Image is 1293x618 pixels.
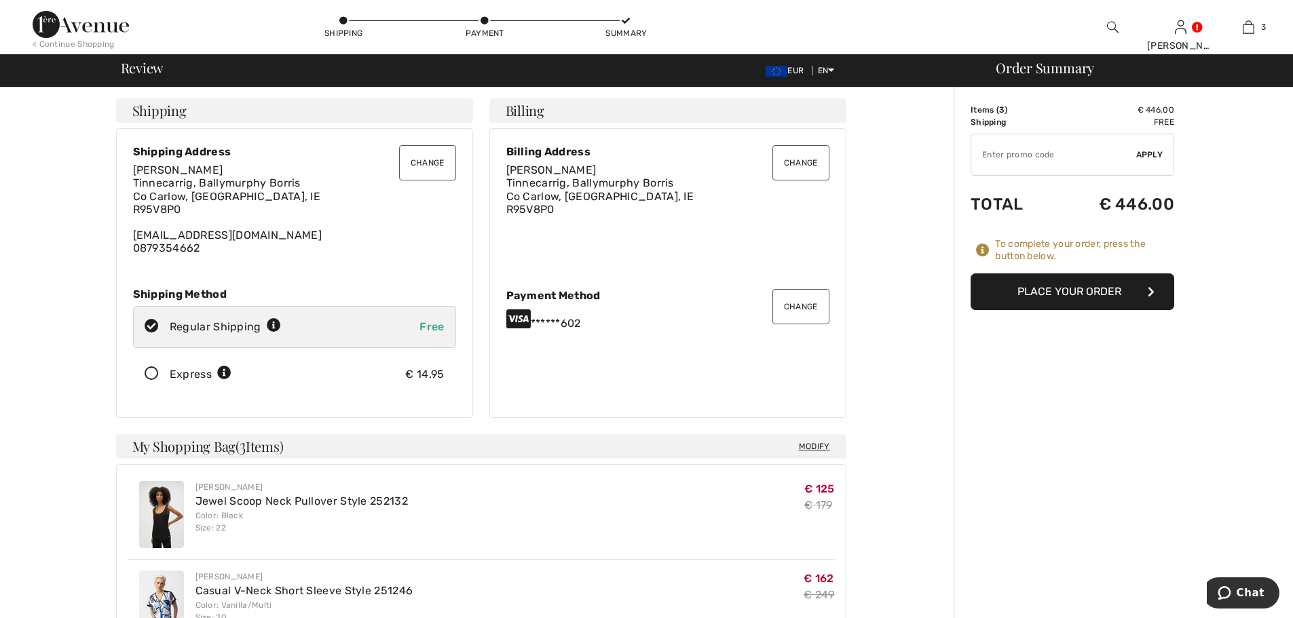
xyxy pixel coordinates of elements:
[240,436,246,454] span: 3
[506,104,544,117] span: Billing
[323,27,364,39] div: Shipping
[121,61,164,75] span: Review
[1243,19,1254,35] img: My Bag
[139,481,184,548] img: Jewel Scoop Neck Pullover Style 252132
[133,163,456,254] div: [EMAIL_ADDRESS][DOMAIN_NAME] 0879354662
[170,366,231,383] div: Express
[195,481,408,493] div: [PERSON_NAME]
[971,181,1054,227] td: Total
[116,434,846,459] h4: My Shopping Bag
[971,273,1174,310] button: Place Your Order
[1107,19,1119,35] img: search the website
[133,288,456,301] div: Shipping Method
[1054,181,1174,227] td: € 446.00
[33,11,129,38] img: 1ère Avenue
[1147,39,1214,53] div: [PERSON_NAME]
[33,38,115,50] div: < Continue Shopping
[772,145,829,180] button: Change
[1261,21,1266,33] span: 3
[804,588,835,601] s: € 249
[979,61,1285,75] div: Order Summary
[804,482,835,495] span: € 125
[506,176,694,215] span: Tinnecarrig, Ballymurphy Borris Co Carlow, [GEOGRAPHIC_DATA], IE R95V8P0
[1215,19,1281,35] a: 3
[1136,149,1163,161] span: Apply
[971,104,1054,116] td: Items ( )
[405,366,444,383] div: € 14.95
[766,66,787,77] img: Euro
[133,176,321,215] span: Tinnecarrig, Ballymurphy Borris Co Carlow, [GEOGRAPHIC_DATA], IE R95V8P0
[399,145,456,180] button: Change
[1054,116,1174,128] td: Free
[766,66,809,75] span: EUR
[506,145,829,158] div: Billing Address
[999,105,1005,115] span: 3
[1054,104,1174,116] td: € 446.00
[132,104,187,117] span: Shipping
[605,27,646,39] div: Summary
[419,320,444,333] span: Free
[195,571,413,583] div: [PERSON_NAME]
[804,499,833,511] s: € 179
[195,495,408,507] a: Jewel Scoop Neck Pullover Style 252132
[1207,577,1279,611] iframe: Opens a widget where you can chat to one of our agents
[971,134,1136,175] input: Promo code
[1175,19,1186,35] img: My Info
[464,27,505,39] div: Payment
[1175,20,1186,33] a: Sign In
[236,437,283,455] span: ( Items)
[971,116,1054,128] td: Shipping
[804,572,834,585] span: € 162
[170,319,281,335] div: Regular Shipping
[195,509,408,534] div: Color: Black Size: 22
[772,289,829,324] button: Change
[799,440,830,453] span: Modify
[818,66,835,75] span: EN
[133,145,456,158] div: Shipping Address
[995,238,1174,263] div: To complete your order, press the button below.
[133,163,223,176] span: [PERSON_NAME]
[506,289,829,302] div: Payment Method
[195,584,413,597] a: Casual V-Neck Short Sleeve Style 251246
[506,163,597,176] span: [PERSON_NAME]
